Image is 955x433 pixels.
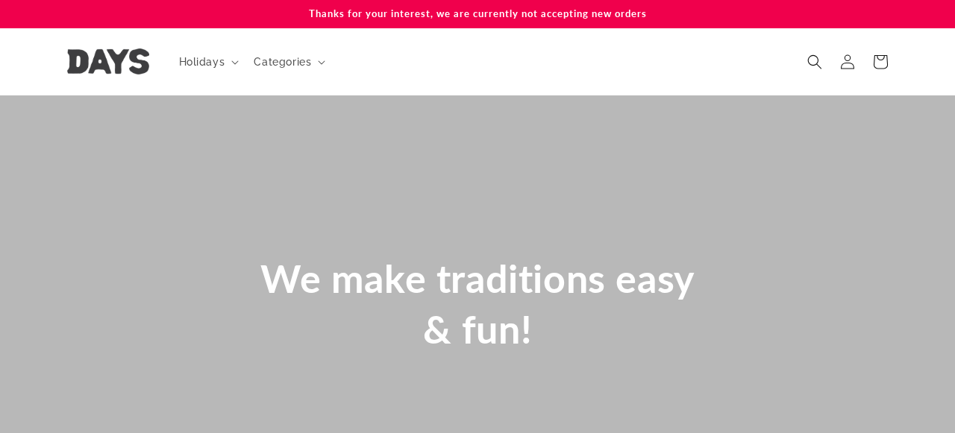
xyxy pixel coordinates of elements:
summary: Holidays [170,46,245,78]
img: Days United [67,48,149,75]
summary: Categories [245,46,331,78]
span: Categories [254,55,311,69]
span: Holidays [179,55,225,69]
summary: Search [798,45,831,78]
span: We make traditions easy & fun! [260,255,695,352]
